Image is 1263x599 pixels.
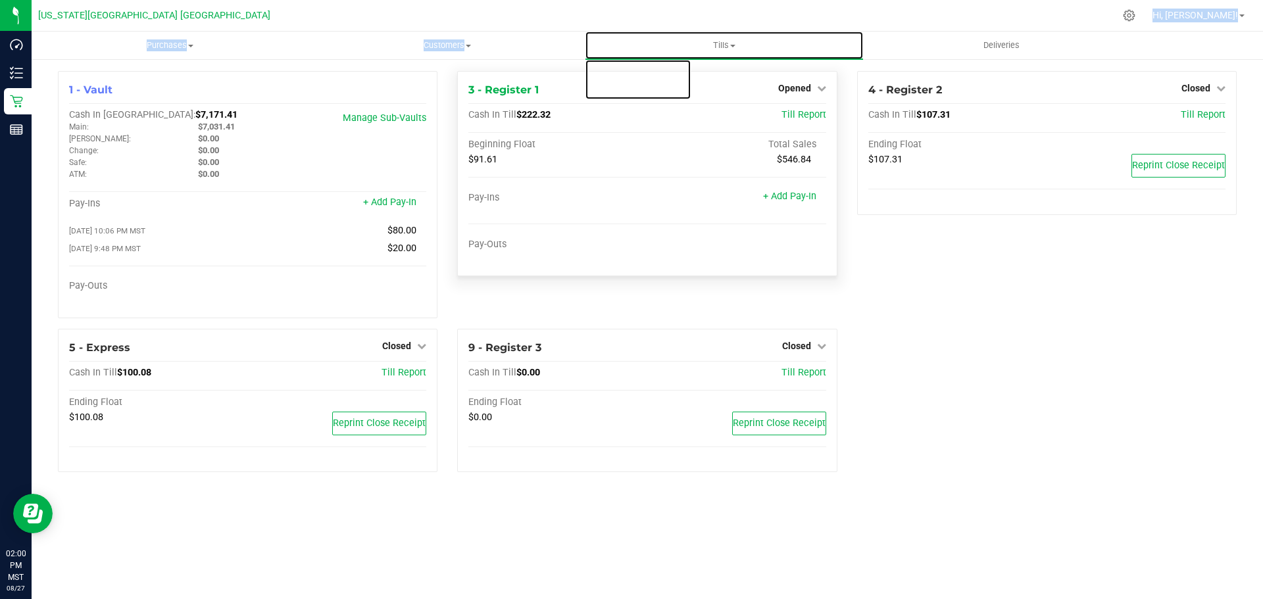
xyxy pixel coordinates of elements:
[382,367,426,378] a: Till Report
[69,170,87,179] span: ATM:
[363,197,416,208] a: + Add Pay-In
[117,367,151,378] span: $100.08
[333,418,426,429] span: Reprint Close Receipt
[387,243,416,254] span: $20.00
[69,280,248,292] div: Pay-Outs
[868,109,916,120] span: Cash In Till
[69,122,89,132] span: Main:
[69,412,103,423] span: $100.08
[198,133,219,143] span: $0.00
[10,95,23,108] inline-svg: Retail
[69,244,141,253] span: [DATE] 9:48 PM MST
[69,109,195,120] span: Cash In [GEOGRAPHIC_DATA]:
[1181,83,1210,93] span: Closed
[468,84,539,96] span: 3 - Register 1
[868,84,942,96] span: 4 - Register 2
[782,341,811,351] span: Closed
[916,109,951,120] span: $107.31
[647,139,826,151] div: Total Sales
[781,109,826,120] a: Till Report
[343,112,426,124] a: Manage Sub-Vaults
[1131,154,1226,178] button: Reprint Close Receipt
[868,154,903,165] span: $107.31
[763,191,816,202] a: + Add Pay-In
[32,39,308,51] span: Purchases
[10,66,23,80] inline-svg: Inventory
[585,32,862,59] a: Tills
[198,122,235,132] span: $7,031.41
[1181,109,1226,120] a: Till Report
[382,341,411,351] span: Closed
[778,83,811,93] span: Opened
[13,494,53,533] iframe: Resource center
[10,123,23,136] inline-svg: Reports
[69,84,112,96] span: 1 - Vault
[69,158,87,167] span: Safe:
[1121,9,1137,22] div: Manage settings
[733,418,826,429] span: Reprint Close Receipt
[69,198,248,210] div: Pay-Ins
[468,412,492,423] span: $0.00
[38,10,270,21] span: [US_STATE][GEOGRAPHIC_DATA] [GEOGRAPHIC_DATA]
[468,192,647,204] div: Pay-Ins
[332,412,426,435] button: Reprint Close Receipt
[195,109,237,120] span: $7,171.41
[309,39,585,51] span: Customers
[69,367,117,378] span: Cash In Till
[10,38,23,51] inline-svg: Dashboard
[868,139,1047,151] div: Ending Float
[69,134,131,143] span: [PERSON_NAME]:
[468,396,647,408] div: Ending Float
[585,39,862,51] span: Tills
[516,367,540,378] span: $0.00
[777,154,811,165] span: $546.84
[69,146,99,155] span: Change:
[732,412,826,435] button: Reprint Close Receipt
[198,169,219,179] span: $0.00
[32,32,309,59] a: Purchases
[468,239,647,251] div: Pay-Outs
[69,226,145,235] span: [DATE] 10:06 PM MST
[1152,10,1238,20] span: Hi, [PERSON_NAME]!
[781,367,826,378] a: Till Report
[468,341,541,354] span: 9 - Register 3
[198,145,219,155] span: $0.00
[387,225,416,236] span: $80.00
[69,341,130,354] span: 5 - Express
[6,583,26,593] p: 08/27
[1132,160,1225,171] span: Reprint Close Receipt
[69,396,248,408] div: Ending Float
[309,32,585,59] a: Customers
[468,109,516,120] span: Cash In Till
[516,109,551,120] span: $222.32
[468,154,497,165] span: $91.61
[966,39,1037,51] span: Deliveries
[6,548,26,583] p: 02:00 PM MST
[468,367,516,378] span: Cash In Till
[198,157,219,167] span: $0.00
[468,139,647,151] div: Beginning Float
[863,32,1140,59] a: Deliveries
